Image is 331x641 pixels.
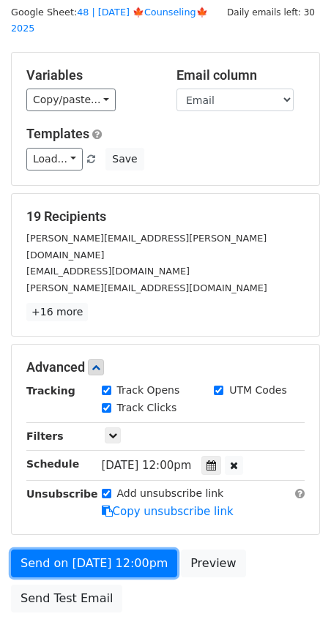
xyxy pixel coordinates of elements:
[102,459,192,472] span: [DATE] 12:00pm
[181,550,245,577] a: Preview
[222,7,320,18] a: Daily emails left: 30
[26,148,83,170] a: Load...
[26,266,190,277] small: [EMAIL_ADDRESS][DOMAIN_NAME]
[117,486,224,501] label: Add unsubscribe link
[26,126,89,141] a: Templates
[26,233,267,260] small: [PERSON_NAME][EMAIL_ADDRESS][PERSON_NAME][DOMAIN_NAME]
[26,209,305,225] h5: 19 Recipients
[11,7,208,34] small: Google Sheet:
[229,383,286,398] label: UTM Codes
[26,89,116,111] a: Copy/paste...
[26,67,155,83] h5: Variables
[26,488,98,500] strong: Unsubscribe
[105,148,144,170] button: Save
[11,7,208,34] a: 48 | [DATE] 🍁Counseling🍁 2025
[26,458,79,470] strong: Schedule
[117,400,177,416] label: Track Clicks
[26,385,75,397] strong: Tracking
[11,585,122,612] a: Send Test Email
[26,303,88,321] a: +16 more
[26,430,64,442] strong: Filters
[176,67,305,83] h5: Email column
[117,383,180,398] label: Track Opens
[26,282,267,293] small: [PERSON_NAME][EMAIL_ADDRESS][DOMAIN_NAME]
[102,505,234,518] a: Copy unsubscribe link
[11,550,177,577] a: Send on [DATE] 12:00pm
[222,4,320,20] span: Daily emails left: 30
[258,571,331,641] iframe: Chat Widget
[26,359,305,375] h5: Advanced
